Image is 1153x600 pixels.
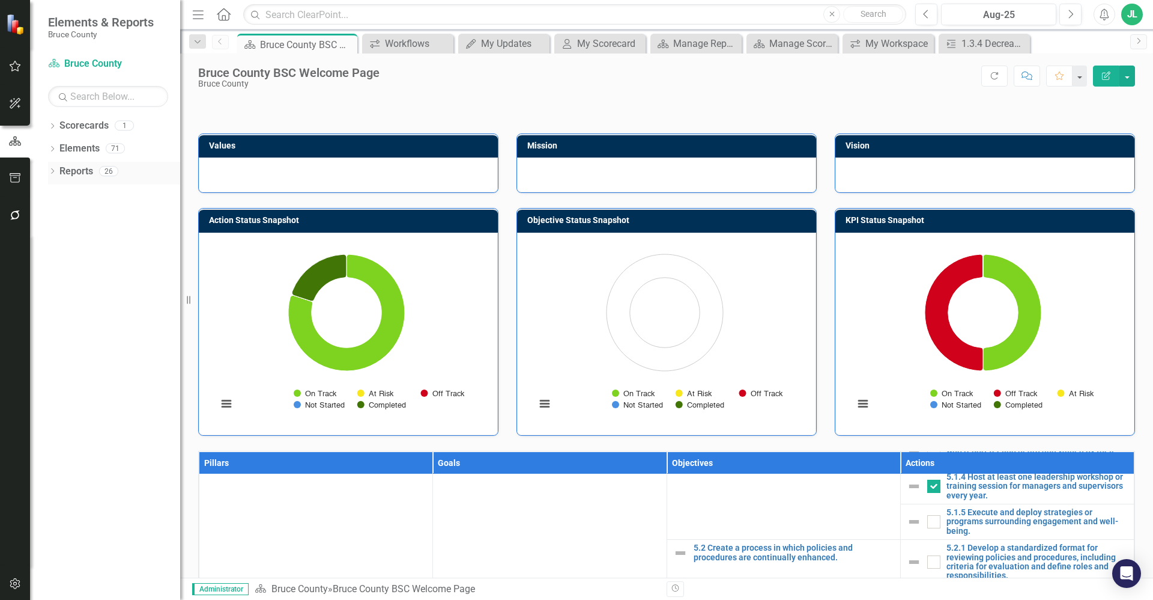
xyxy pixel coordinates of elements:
path: Not Started , 0. [291,295,313,302]
div: Chart. Highcharts interactive chart. [848,242,1122,423]
h3: Action Status Snapshot [209,216,492,225]
div: Chart. Highcharts interactive chart. [530,242,803,423]
div: 26 [99,166,118,176]
button: Show On Track [294,389,337,398]
div: Manage Reports [673,36,739,51]
input: Search ClearPoint... [243,4,906,25]
a: 1.3.4 Decrease the amount of discrimination toward minority and the [DEMOGRAPHIC_DATA] community ... [942,36,1027,51]
div: Aug-25 [945,8,1052,22]
svg: Interactive chart [530,242,800,423]
svg: Interactive chart [211,242,482,423]
button: Show Not Started [612,400,662,409]
button: Show Not Started [294,400,344,409]
div: Bruce County BSC Welcome Page [333,583,475,595]
img: Not Defined [907,515,921,529]
div: 71 [106,144,125,154]
button: Show Off Track [994,389,1036,398]
a: Workflows [365,36,450,51]
div: My Scorecard [577,36,643,51]
a: My Workspace [846,36,931,51]
button: Search [843,6,903,23]
button: View chart menu, Chart [218,396,235,412]
td: Double-Click to Edit Right Click for Context Menu [900,504,1134,539]
h3: Values [209,141,492,150]
a: My Scorecard [557,36,643,51]
div: Open Intercom Messenger [1112,559,1141,588]
div: Bruce County BSC Welcome Page [260,37,354,52]
button: Aug-25 [941,4,1056,25]
td: Double-Click to Edit Right Click for Context Menu [900,468,1134,504]
a: Scorecards [59,119,109,133]
button: Show On Track [612,389,655,398]
a: 5.2 Create a process in which policies and procedures are continually enhanced. [694,543,894,562]
span: Administrator [192,583,249,595]
div: My Updates [481,36,546,51]
img: Not Defined [673,546,688,560]
img: Not Defined [907,479,921,494]
button: View chart menu, Chart [536,396,553,412]
button: Show Completed [357,400,406,409]
div: Chart. Highcharts interactive chart. [211,242,485,423]
a: 5.1.4 Host at least one leadership workshop or training session for managers and supervisors ever... [946,473,1128,500]
input: Search Below... [48,86,168,107]
img: ClearPoint Strategy [6,14,27,35]
div: Bruce County BSC Welcome Page [198,66,380,79]
div: Workflows [385,36,450,51]
path: Completed, 1. [292,254,347,301]
button: Show On Track [930,389,973,398]
div: Manage Scorecards [769,36,835,51]
a: Bruce County [48,57,168,71]
h3: Mission [527,141,810,150]
img: Not Defined [907,555,921,569]
button: View chart menu, Chart [855,396,871,412]
button: JL [1121,4,1143,25]
div: 1.3.4 Decrease the amount of discrimination toward minority and the [DEMOGRAPHIC_DATA] community ... [961,36,1027,51]
button: Show Completed [676,400,724,409]
path: On Track, 4. [288,254,405,371]
button: Show Completed [994,400,1043,409]
button: Show Not Started [930,400,981,409]
button: Show Off Track [421,389,464,398]
a: Bruce County [271,583,328,595]
small: Bruce County [48,29,154,39]
a: Reports [59,165,93,179]
h3: KPI Status Snapshot [846,216,1128,225]
td: Double-Click to Edit Right Click for Context Menu [900,540,1134,585]
button: Show At Risk [357,389,393,398]
button: Show At Risk [676,389,712,398]
a: My Updates [461,36,546,51]
svg: Interactive chart [848,242,1118,423]
a: Manage Scorecards [749,36,835,51]
a: 5.2.1 Develop a standardized format for reviewing policies and procedures, including criteria for... [946,543,1128,581]
div: Bruce County [198,79,380,88]
h3: Vision [846,141,1128,150]
a: Manage Reports [653,36,739,51]
div: » [255,583,658,596]
path: Off Track, 2. [925,254,983,371]
a: 5.1.5 Execute and deploy strategies or programs surrounding engagement and well-being. [946,508,1128,536]
div: My Workspace [865,36,931,51]
span: Elements & Reports [48,15,154,29]
button: Show Off Track [739,389,782,398]
h3: Objective Status Snapshot [527,216,810,225]
div: 1 [115,121,134,131]
path: On Track, 2. [983,254,1041,371]
a: Elements [59,142,100,156]
span: Search [861,9,886,19]
button: Show At Risk [1058,389,1094,398]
